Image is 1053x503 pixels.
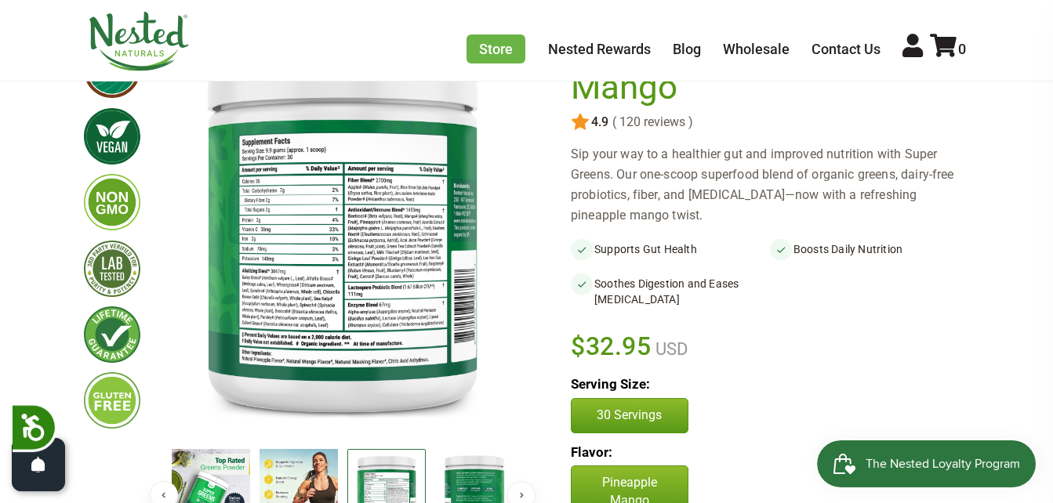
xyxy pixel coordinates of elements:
[673,41,701,57] a: Blog
[652,339,688,359] span: USD
[571,144,969,226] div: Sip your way to a healthier gut and improved nutrition with Super Greens. Our one-scoop superfood...
[608,115,693,129] span: ( 120 reviews )
[571,376,650,392] b: Serving Size:
[571,29,961,107] h1: Super Greens - Pineapple Mango
[930,41,966,57] a: 0
[84,174,140,230] img: gmofree
[571,113,590,132] img: star.svg
[723,41,790,57] a: Wholesale
[165,29,519,436] img: Super Greens - Pineapple Mango
[571,238,770,260] li: Supports Gut Health
[12,438,65,491] button: Open
[571,329,652,364] span: $32.95
[571,444,612,460] b: Flavor:
[88,12,190,71] img: Nested Naturals
[958,41,966,57] span: 0
[590,115,608,129] span: 4.9
[84,306,140,363] img: lifetimeguarantee
[84,108,140,165] img: vegan
[571,273,770,310] li: Soothes Digestion and Eases [MEDICAL_DATA]
[84,241,140,297] img: thirdpartytested
[84,372,140,429] img: glutenfree
[571,398,688,432] button: 30 Servings
[817,440,1037,487] iframe: Button to open loyalty program pop-up
[812,41,881,57] a: Contact Us
[770,238,969,260] li: Boosts Daily Nutrition
[467,34,525,63] a: Store
[548,41,651,57] a: Nested Rewards
[587,407,672,424] p: 30 Servings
